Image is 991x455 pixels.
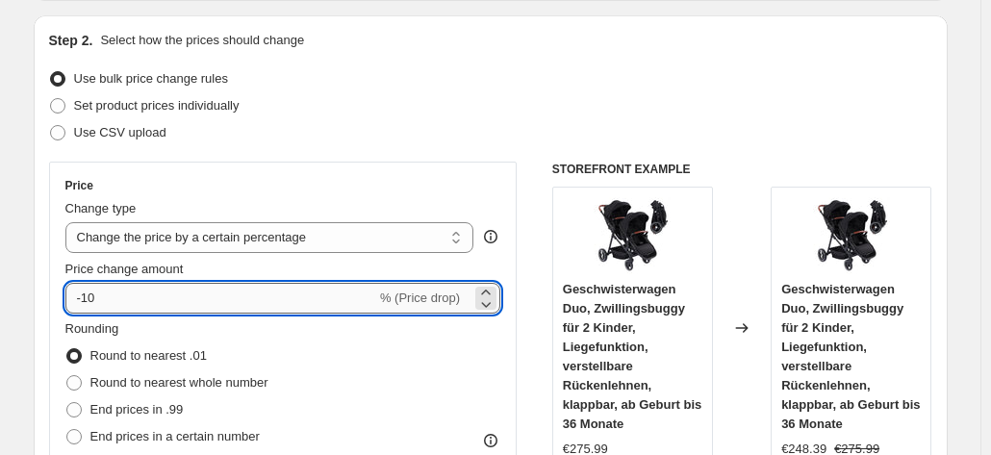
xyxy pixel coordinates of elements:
span: Round to nearest .01 [90,348,207,363]
span: End prices in a certain number [90,429,260,443]
span: End prices in .99 [90,402,184,417]
span: Rounding [65,321,119,336]
span: Change type [65,201,137,215]
span: Price change amount [65,262,184,276]
span: Geschwisterwagen Duo, Zwillingsbuggy für 2 Kinder, Liegefunktion, verstellbare Rückenlehnen, klap... [563,282,701,431]
span: Geschwisterwagen Duo, Zwillingsbuggy für 2 Kinder, Liegefunktion, verstellbare Rückenlehnen, klap... [781,282,920,431]
h2: Step 2. [49,31,93,50]
span: Use CSV upload [74,125,166,139]
span: Use bulk price change rules [74,71,228,86]
h3: Price [65,178,93,193]
span: Set product prices individually [74,98,240,113]
h6: STOREFRONT EXAMPLE [552,162,932,177]
span: % (Price drop) [380,291,460,305]
input: -15 [65,283,376,314]
p: Select how the prices should change [100,31,304,50]
img: 71aK1y3Bm3L_80x.jpg [594,197,671,274]
div: help [481,227,500,246]
img: 71aK1y3Bm3L_80x.jpg [813,197,890,274]
span: Round to nearest whole number [90,375,268,390]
